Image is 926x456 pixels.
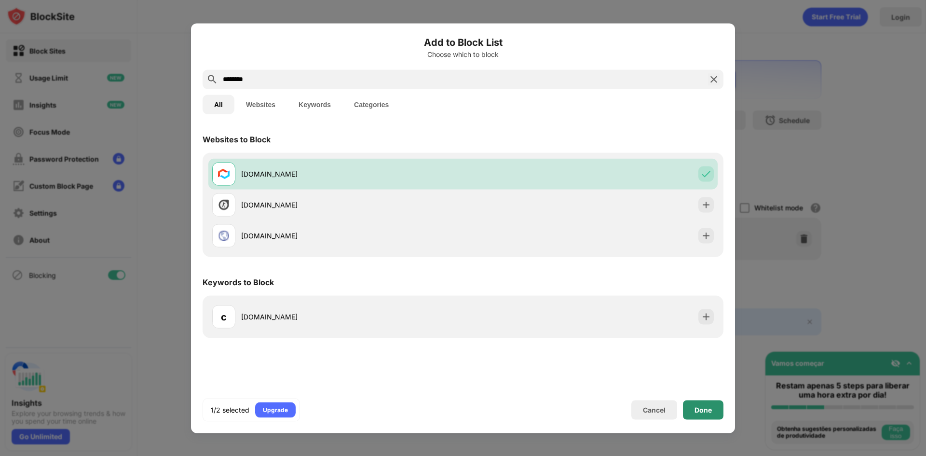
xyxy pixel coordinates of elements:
button: Keywords [287,95,342,114]
img: search.svg [206,73,218,85]
button: All [203,95,234,114]
div: [DOMAIN_NAME] [241,312,463,322]
div: [DOMAIN_NAME] [241,200,463,210]
button: Categories [342,95,400,114]
div: [DOMAIN_NAME] [241,231,463,241]
div: [DOMAIN_NAME] [241,169,463,179]
div: c [221,309,227,324]
div: Keywords to Block [203,277,274,287]
img: favicons [218,168,230,180]
div: Cancel [643,406,666,414]
div: Choose which to block [203,50,723,58]
img: favicons [218,199,230,210]
img: favicons [218,230,230,241]
div: Upgrade [263,405,288,415]
button: Websites [234,95,287,114]
img: search-close [708,73,720,85]
div: 1/2 selected [211,405,249,415]
h6: Add to Block List [203,35,723,49]
div: Websites to Block [203,134,271,144]
div: Done [694,406,712,414]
